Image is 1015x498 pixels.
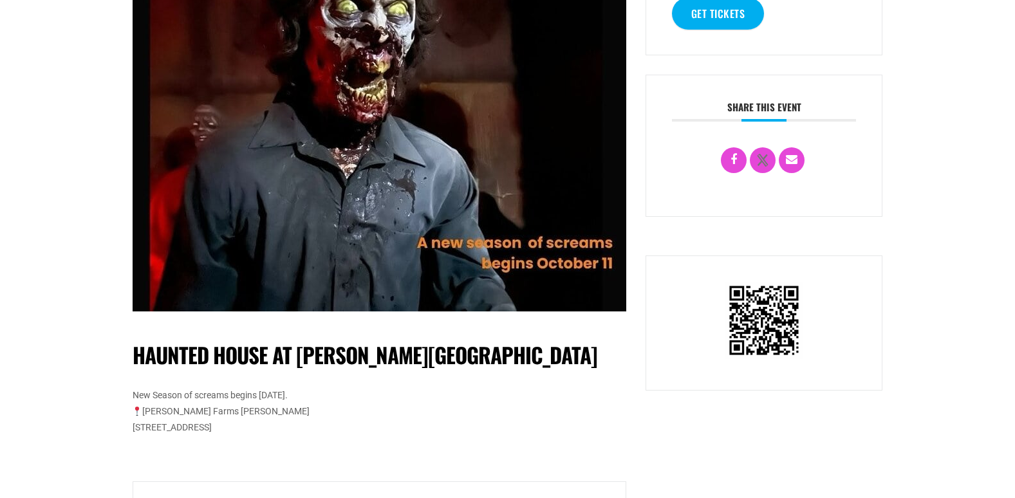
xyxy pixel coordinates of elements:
a: Email [779,147,805,173]
a: Share on Facebook [721,147,747,173]
h1: Haunted House at [PERSON_NAME][GEOGRAPHIC_DATA] [133,342,626,368]
h3: Share this event [672,101,857,122]
a: X Social Network [750,147,776,173]
img: 📍 [133,407,142,416]
p: New Season of screams begins [DATE]. [PERSON_NAME] Farms [PERSON_NAME] [STREET_ADDRESS] [133,387,626,436]
img: QR Code [725,282,803,359]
